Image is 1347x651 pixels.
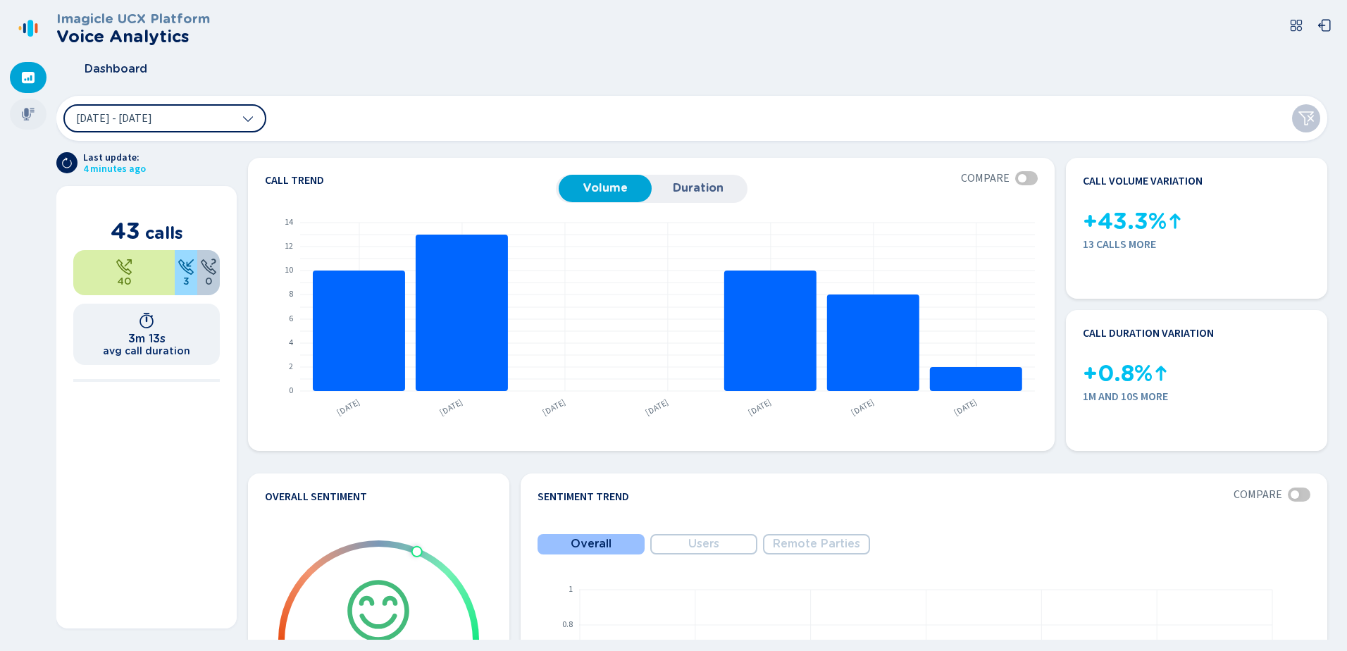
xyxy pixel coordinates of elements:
[285,264,293,276] text: 10
[85,63,147,75] span: Dashboard
[289,385,293,397] text: 0
[1083,327,1214,340] h4: Call duration variation
[562,619,573,631] text: 0.8
[21,70,35,85] svg: dashboard-filled
[643,396,671,418] text: [DATE]
[559,175,652,201] button: Volume
[1153,365,1169,382] svg: kpi-up
[849,396,876,418] text: [DATE]
[1292,104,1320,132] button: Clear filters
[952,396,979,418] text: [DATE]
[540,396,568,418] text: [DATE]
[83,152,146,163] span: Last update:
[285,216,293,228] text: 14
[285,240,293,252] text: 12
[103,345,190,356] h2: avg call duration
[10,62,46,93] div: Dashboard
[178,259,194,275] svg: telephone-inbound
[76,113,152,124] span: [DATE] - [DATE]
[1083,390,1310,403] span: 1m and 10s more
[61,157,73,168] svg: arrow-clockwise
[289,288,293,300] text: 8
[538,534,645,554] button: Overall
[138,312,155,329] svg: timer
[200,259,217,275] svg: unknown-call
[773,538,860,550] span: Remote Parties
[652,175,745,201] button: Duration
[111,217,140,244] span: 43
[21,107,35,121] svg: mic-fill
[175,250,197,295] div: 6.98%
[205,275,212,287] span: 0
[10,99,46,130] div: Recordings
[265,175,556,186] h4: Call trend
[83,163,146,175] span: 4 minutes ago
[63,104,266,132] button: [DATE] - [DATE]
[197,250,220,295] div: 0%
[1317,18,1332,32] svg: box-arrow-left
[289,337,293,349] text: 4
[1083,209,1167,235] span: +43.3%
[116,259,132,275] svg: telephone-outbound
[344,577,412,645] svg: icon-emoji-smile
[566,182,645,194] span: Volume
[289,313,293,325] text: 6
[1298,110,1315,127] svg: funnel-disabled
[117,275,131,287] span: 40
[73,250,175,295] div: 93.02%
[56,11,210,27] h3: Imagicle UCX Platform
[1083,175,1203,187] h4: Call volume variation
[763,534,870,554] button: Remote Parties
[1167,213,1184,230] svg: kpi-up
[688,538,719,550] span: Users
[961,172,1010,185] span: Compare
[571,538,612,550] span: Overall
[145,223,183,243] span: calls
[56,27,210,46] h2: Voice Analytics
[335,396,362,418] text: [DATE]
[289,361,293,373] text: 2
[659,182,738,194] span: Duration
[265,490,367,503] h4: Overall Sentiment
[1083,361,1153,387] span: +0.8%
[1083,238,1310,251] span: 13 calls more
[746,396,774,418] text: [DATE]
[437,396,465,418] text: [DATE]
[650,534,757,554] button: Users
[1234,488,1282,501] span: Compare
[538,490,629,503] h4: Sentiment Trend
[183,275,190,287] span: 3
[128,332,166,345] h1: 3m 13s
[242,113,254,124] svg: chevron-down
[569,583,573,595] text: 1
